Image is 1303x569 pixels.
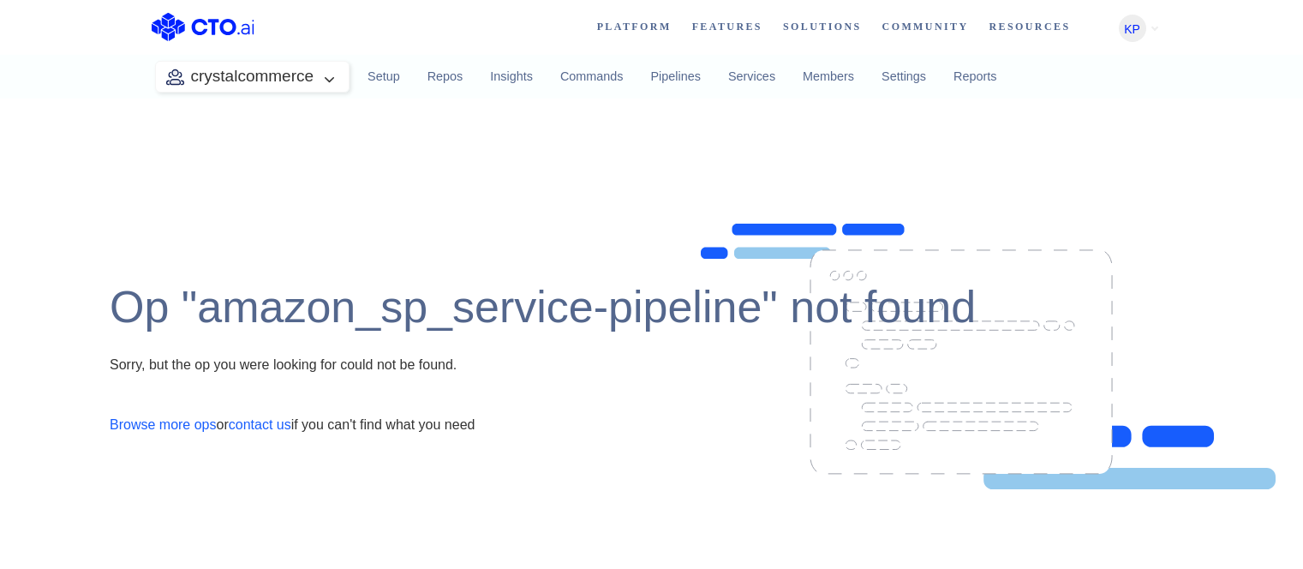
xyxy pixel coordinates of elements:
a: Insights [476,54,547,100]
a: Commands [547,54,637,100]
a: Setup [354,54,414,100]
a: Pipelines [637,54,714,100]
div: or if you can't find what you need [110,415,475,435]
span: Features [692,13,783,40]
a: Members [789,54,868,100]
span: Resources [989,13,1091,40]
button: KP [1119,15,1146,42]
a: Browse more ops [110,417,217,432]
span: Solutions [783,13,882,40]
div: Sorry, but the op you were looking for could not be found. [110,354,457,376]
a: Community [882,13,989,40]
a: contact us [229,417,291,432]
a: Platform [597,13,692,40]
a: Reports [940,54,1010,100]
span: KP [1124,15,1140,43]
a: Services [714,54,789,100]
img: CTO.ai Logo [152,13,254,41]
a: Settings [868,54,940,100]
div: Op "amazon_sp_service-pipeline" not found [110,277,976,337]
a: Repos [414,54,477,100]
button: crystalcommerce [156,62,350,92]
